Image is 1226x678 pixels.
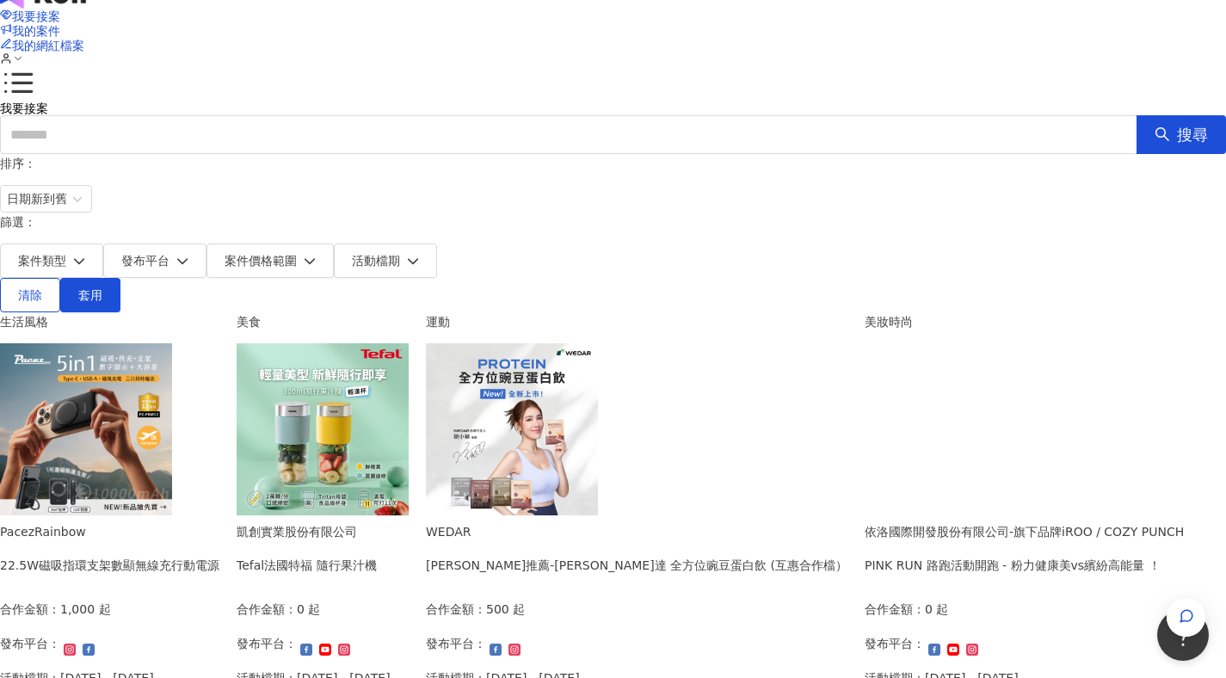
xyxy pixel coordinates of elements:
[237,522,377,541] div: 凱創實業股份有限公司
[12,9,60,23] span: 我要接案
[1157,609,1209,661] iframe: Help Scout Beacon - Open
[426,634,486,653] p: 發布平台：
[7,186,85,212] span: 日期新到舊
[12,24,60,38] span: 我的案件
[60,600,111,619] p: 1,000 起
[486,600,525,619] p: 500 起
[237,312,409,331] div: 美食
[237,600,297,619] p: 合作金額：
[225,254,297,268] span: 案件價格範圍
[426,522,847,541] div: WEDAR
[60,278,120,312] button: 套用
[12,39,84,52] span: 我的網紅檔案
[865,312,1184,331] div: 美妝時尚
[121,254,169,268] span: 發布平台
[1137,115,1226,154] button: 搜尋
[237,634,297,653] p: 發布平台：
[865,634,925,653] p: 發布平台：
[426,600,486,619] p: 合作金額：
[925,600,948,619] p: 0 起
[297,600,320,619] p: 0 起
[237,556,377,575] div: Tefal法國特福 隨行果汁機
[18,288,42,302] span: 清除
[352,254,400,268] span: 活動檔期
[865,522,1184,541] div: 依洛國際開發股份有限公司-旗下品牌iROO / COZY PUNCH
[78,288,102,302] span: 套用
[103,243,206,278] button: 發布平台
[18,254,66,268] span: 案件類型
[206,243,334,278] button: 案件價格範圍
[1177,126,1208,145] span: 搜尋
[426,343,598,515] img: WEDAR薇達 全方位豌豆蛋白飲
[237,343,409,515] img: Tefal法國特福 隨行果汁機開團
[334,243,437,278] button: 活動檔期
[426,556,847,575] div: [PERSON_NAME]推薦-[PERSON_NAME]達 全方位豌豆蛋白飲 (互惠合作檔）
[426,312,847,331] div: 運動
[865,600,925,619] p: 合作金額：
[865,556,1184,575] div: PINK RUN 路跑活動開跑 - 粉力健康美vs繽紛高能量 ！
[1155,126,1170,142] span: search
[865,343,1037,515] img: 粉力健康美vs繽紛高能量系列服飾+養膚配件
